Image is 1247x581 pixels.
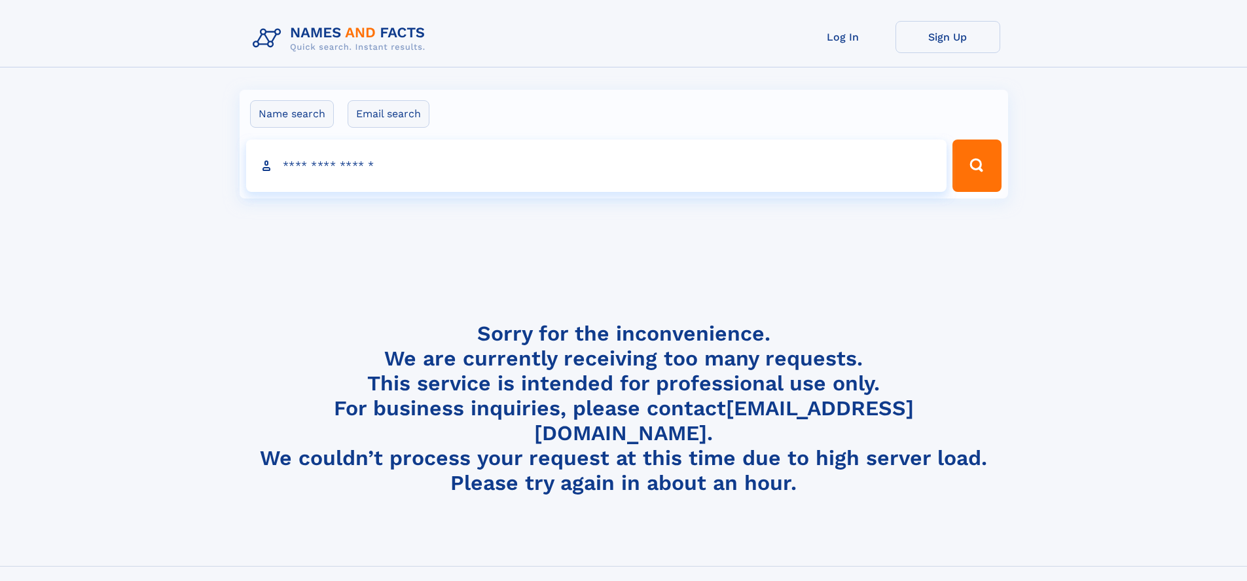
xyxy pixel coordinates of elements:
[247,321,1000,496] h4: Sorry for the inconvenience. We are currently receiving too many requests. This service is intend...
[952,140,1001,192] button: Search Button
[348,100,429,128] label: Email search
[247,21,436,56] img: Logo Names and Facts
[534,396,914,445] a: [EMAIL_ADDRESS][DOMAIN_NAME]
[791,21,895,53] a: Log In
[246,140,947,192] input: search input
[895,21,1000,53] a: Sign Up
[250,100,334,128] label: Name search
